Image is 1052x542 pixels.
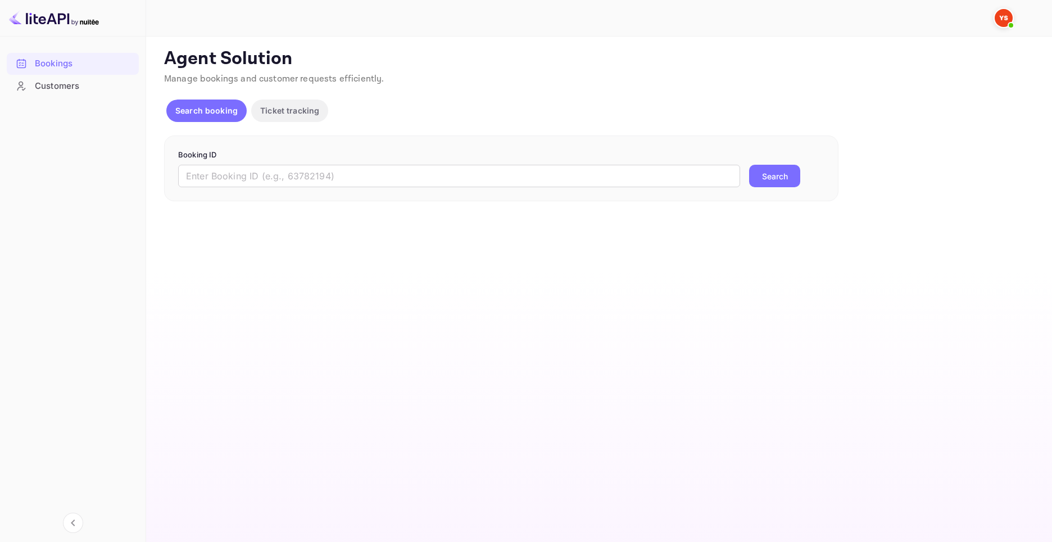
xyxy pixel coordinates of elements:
[7,53,139,74] a: Bookings
[178,150,824,161] p: Booking ID
[35,57,133,70] div: Bookings
[35,80,133,93] div: Customers
[178,165,740,187] input: Enter Booking ID (e.g., 63782194)
[7,75,139,97] div: Customers
[995,9,1013,27] img: Yandex Support
[7,75,139,96] a: Customers
[749,165,800,187] button: Search
[9,9,99,27] img: LiteAPI logo
[7,53,139,75] div: Bookings
[164,48,1032,70] p: Agent Solution
[260,105,319,116] p: Ticket tracking
[164,73,384,85] span: Manage bookings and customer requests efficiently.
[175,105,238,116] p: Search booking
[63,513,83,533] button: Collapse navigation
